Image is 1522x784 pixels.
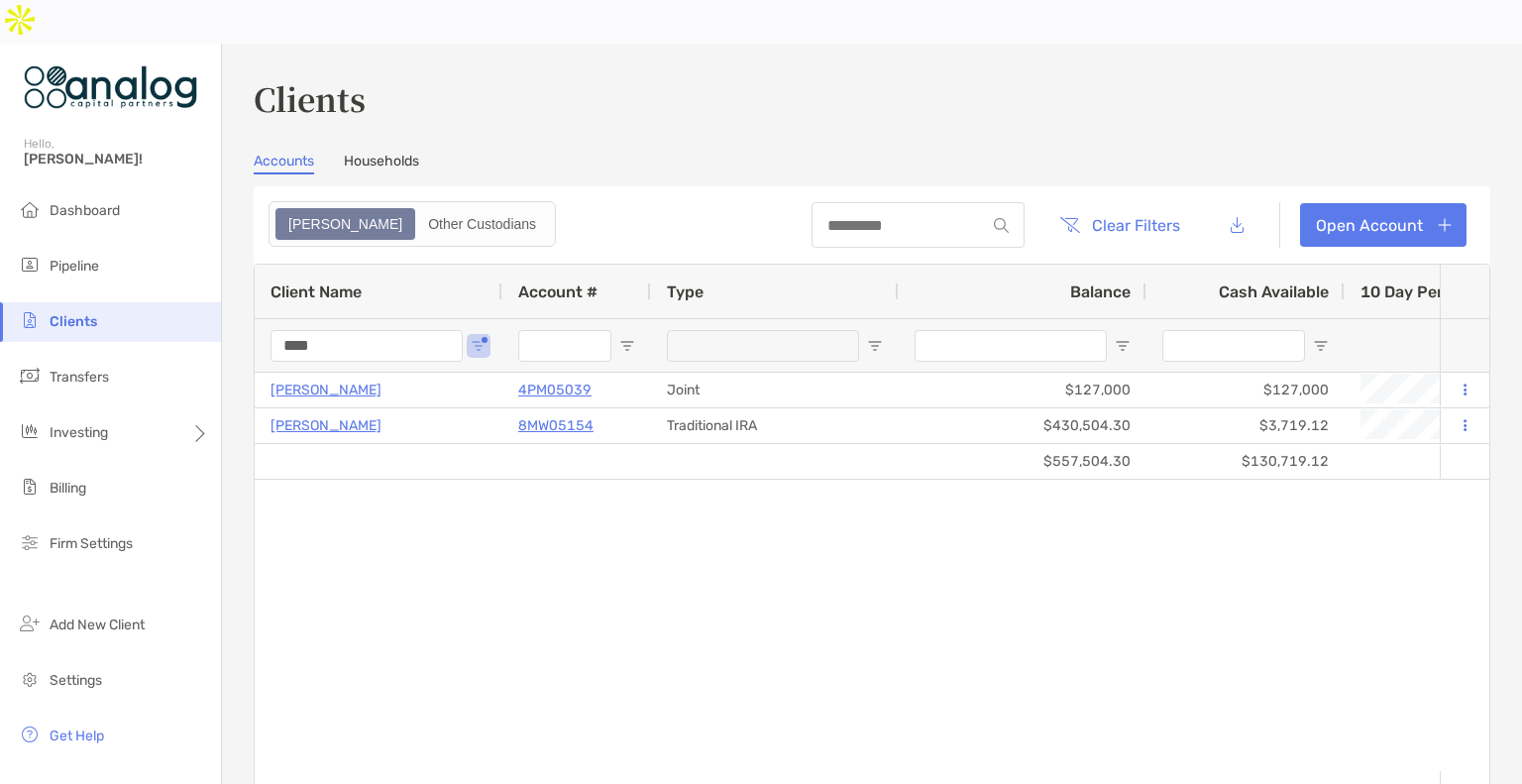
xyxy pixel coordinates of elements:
a: 8MW05154 [518,413,594,438]
a: 4PM05039 [518,378,592,402]
div: $557,504.30 [899,444,1146,479]
img: transfers icon [18,364,42,388]
button: Open Filter Menu [867,338,883,354]
span: Firm Settings [50,535,133,552]
div: Traditional IRA [651,408,899,443]
span: Billing [50,480,86,497]
span: Pipeline [50,258,99,275]
span: Account # [518,282,598,301]
div: $127,000 [899,373,1146,407]
div: $430,504.30 [899,408,1146,443]
h3: Clients [254,75,1490,121]
span: Client Name [271,282,362,301]
input: Cash Available Filter Input [1162,330,1305,362]
img: firm-settings icon [18,530,42,554]
span: Type [667,282,704,301]
img: billing icon [18,475,42,499]
button: Open Filter Menu [1313,338,1329,354]
a: Open Account [1300,203,1467,247]
button: Clear Filters [1044,203,1195,247]
div: Other Custodians [417,210,547,238]
img: add_new_client icon [18,612,42,635]
span: Balance [1070,282,1131,301]
span: Cash Available [1219,282,1329,301]
img: get-help icon [18,723,42,746]
div: $127,000 [1146,373,1345,407]
a: [PERSON_NAME] [271,378,381,402]
button: Open Filter Menu [471,338,487,354]
img: input icon [994,218,1009,233]
div: segmented control [269,201,556,247]
span: Investing [50,424,108,441]
span: Clients [50,313,97,330]
a: [PERSON_NAME] [271,413,381,438]
div: $3,719.12 [1146,408,1345,443]
span: Settings [50,672,102,689]
img: pipeline icon [18,253,42,277]
div: Zoe [277,210,413,238]
img: Zoe Logo [24,52,197,123]
img: settings icon [18,667,42,691]
input: Balance Filter Input [915,330,1107,362]
span: Transfers [50,369,109,386]
div: $130,719.12 [1146,444,1345,479]
img: dashboard icon [18,197,42,221]
span: Add New Client [50,616,145,633]
input: Client Name Filter Input [271,330,463,362]
a: Households [344,153,419,174]
button: Open Filter Menu [619,338,635,354]
span: Dashboard [50,202,120,219]
span: Get Help [50,728,104,744]
span: [PERSON_NAME]! [24,151,209,168]
input: Account # Filter Input [518,330,611,362]
div: Joint [651,373,899,407]
a: Accounts [254,153,314,174]
img: investing icon [18,419,42,443]
img: clients icon [18,308,42,332]
button: Open Filter Menu [1115,338,1131,354]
